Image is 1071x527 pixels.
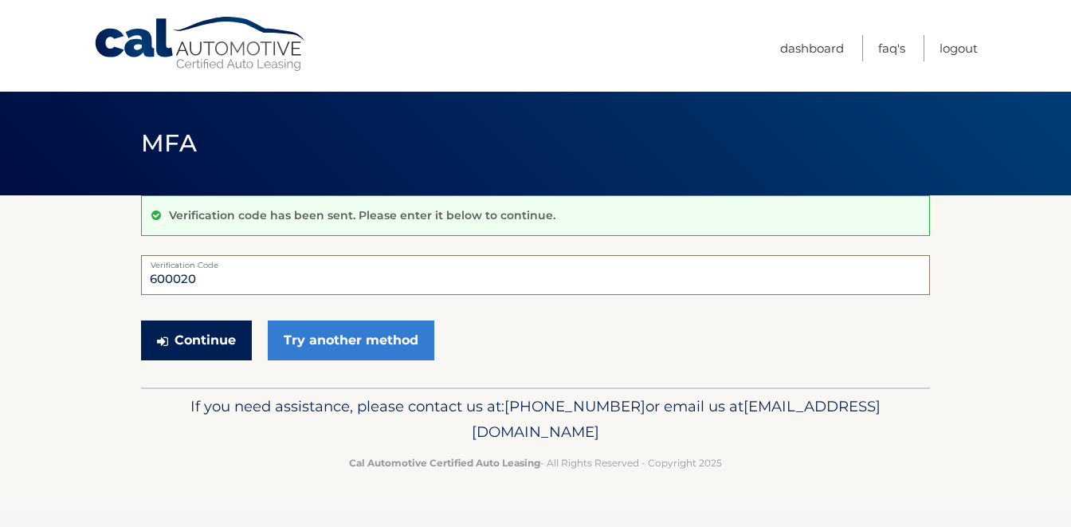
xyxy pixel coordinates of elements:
[151,394,920,445] p: If you need assistance, please contact us at: or email us at
[878,35,905,61] a: FAQ's
[151,454,920,471] p: - All Rights Reserved - Copyright 2025
[141,255,930,295] input: Verification Code
[169,208,555,222] p: Verification code has been sent. Please enter it below to continue.
[780,35,844,61] a: Dashboard
[141,321,252,360] button: Continue
[268,321,434,360] a: Try another method
[93,16,308,73] a: Cal Automotive
[141,128,197,158] span: MFA
[504,397,645,415] span: [PHONE_NUMBER]
[141,255,930,268] label: Verification Code
[940,35,978,61] a: Logout
[349,457,540,469] strong: Cal Automotive Certified Auto Leasing
[472,397,881,441] span: [EMAIL_ADDRESS][DOMAIN_NAME]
